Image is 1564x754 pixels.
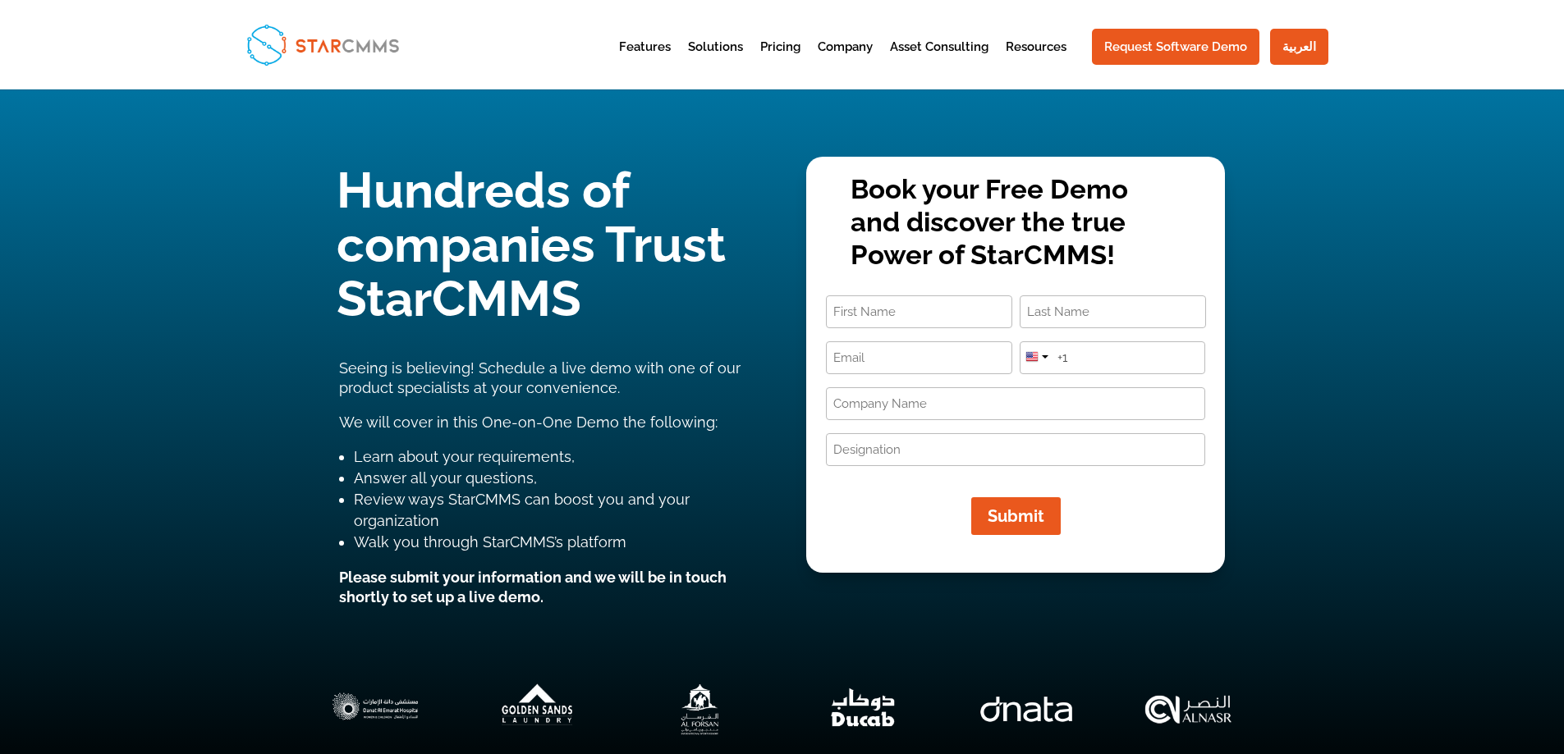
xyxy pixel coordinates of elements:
[354,533,626,551] span: Walk you through StarCMMS’s platform
[953,673,1099,745] div: 5 / 7
[1092,29,1259,65] a: Request Software Demo
[971,497,1061,535] button: Submit
[302,673,448,745] div: 1 / 7
[354,448,575,465] span: Learn about your requirements,
[688,41,743,81] a: Solutions
[890,41,988,81] a: Asset Consulting
[790,673,936,745] img: Ducab (1)
[1020,295,1206,328] input: Last Name
[1116,673,1262,745] img: Al-Naser-cranes
[339,414,718,431] span: We will cover in this One-on-One Demo the following:
[627,673,773,745] div: 3 / 7
[465,673,611,745] img: 8 (1)
[818,41,873,81] a: Company
[1020,341,1206,374] input: Phone Number
[619,41,671,81] a: Features
[760,41,800,81] a: Pricing
[339,359,741,396] span: Seeing is believing! Schedule a live demo with one of our product specialists at your convenience.
[465,673,611,745] div: 2 / 7
[302,673,448,745] img: hospital (1)
[790,673,936,745] div: 4 / 7
[240,17,406,71] img: StarCMMS
[826,295,1012,328] input: First Name
[851,173,1181,271] p: Book your Free Demo and discover the true Power of StarCMMS!
[826,387,1205,420] input: Company Name
[339,569,727,605] strong: Please submit your information and we will be in touch shortly to set up a live demo.
[826,341,1012,374] input: Email
[988,506,1044,526] span: Submit
[354,491,690,529] span: Review ways StarCMMS can boost you and your organization
[354,469,537,487] span: Answer all your questions,
[1006,41,1066,81] a: Resources
[627,673,773,745] img: forsan
[953,673,1099,745] img: dnata (1)
[337,163,758,334] h1: Hundreds of companies Trust StarCMMS
[1116,673,1262,745] div: 6 / 7
[826,433,1205,466] input: Designation
[1270,29,1328,65] a: العربية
